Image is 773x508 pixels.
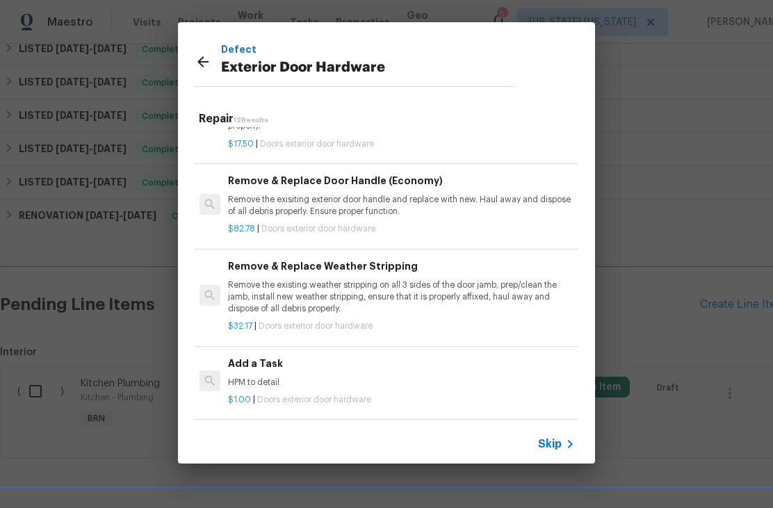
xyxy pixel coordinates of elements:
span: Doors exterior door hardware [257,395,371,404]
h5: Repair [199,112,578,126]
span: $32.17 [228,322,252,330]
p: Defect [221,42,516,57]
span: Doors exterior door hardware [259,322,373,330]
span: $1.00 [228,395,251,404]
h6: Remove & Replace Door Handle (Economy) [228,173,573,188]
span: Doors exterior door hardware [260,140,374,148]
span: Doors exterior door hardware [261,224,375,233]
p: Remove the existing weather stripping on all 3 sides of the door jamb, prep/clean the jamb, insta... [228,279,573,315]
h6: Remove & Replace Weather Stripping [228,259,573,274]
p: | [228,320,573,332]
h6: Add a Task [228,356,573,371]
span: $17.50 [228,140,254,148]
p: Exterior Door Hardware [221,57,516,79]
p: HPM to detail [228,377,573,388]
p: Remove the exisiting exterior door handle and replace with new. Haul away and dispose of all debr... [228,194,573,218]
p: | [228,138,573,150]
span: 12 Results [234,117,268,124]
span: $82.78 [228,224,255,233]
p: | [228,223,573,235]
p: | [228,394,573,406]
span: Skip [538,437,562,451]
